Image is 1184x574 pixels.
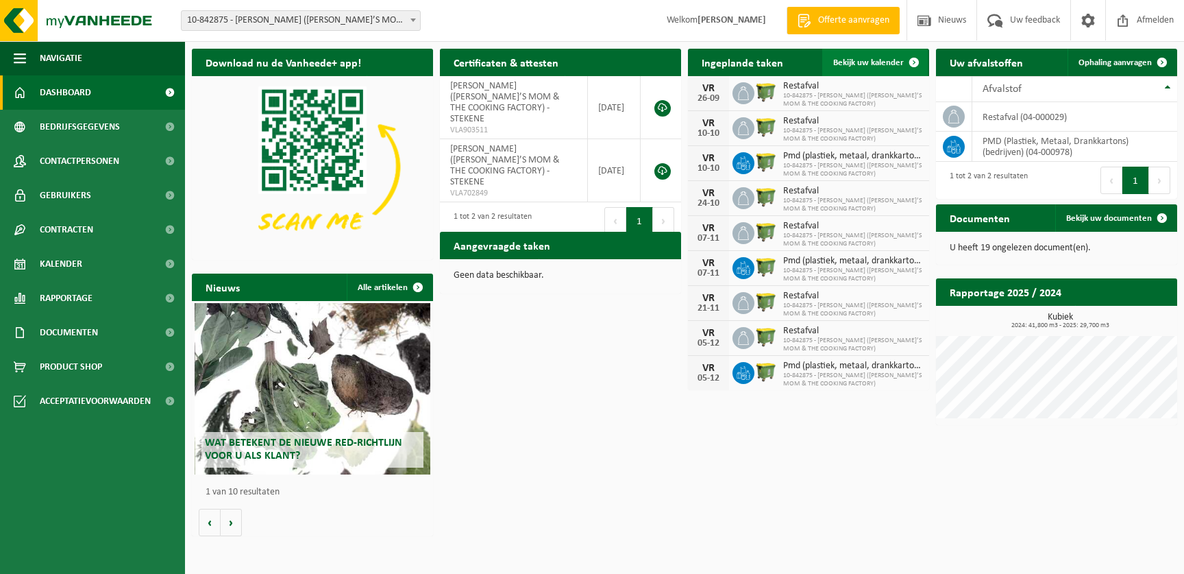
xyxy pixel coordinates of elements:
span: Ophaling aanvragen [1078,58,1152,67]
span: Afvalstof [983,84,1022,95]
td: [DATE] [588,139,641,202]
span: Restafval [783,326,922,337]
strong: [PERSON_NAME] [698,15,766,25]
td: [DATE] [588,76,641,139]
span: 10-842875 - [PERSON_NAME] ([PERSON_NAME]’S MOM & THE COOKING FACTORY) [783,92,922,108]
span: Restafval [783,221,922,232]
button: Volgende [221,509,242,536]
span: Bedrijfsgegevens [40,110,120,144]
div: VR [695,328,722,339]
p: 1 van 10 resultaten [206,488,426,497]
h2: Certificaten & attesten [440,49,572,75]
span: VLA702849 [450,188,577,199]
div: VR [695,363,722,374]
div: 1 tot 2 van 2 resultaten [943,165,1028,195]
button: Next [653,207,674,235]
span: Acceptatievoorwaarden [40,384,151,418]
span: [PERSON_NAME] ([PERSON_NAME]’S MOM & THE COOKING FACTORY) - STEKENE [450,144,560,187]
span: Pmd (plastiek, metaal, drankkartons) (bedrijven) [783,151,922,162]
span: 10-842875 - [PERSON_NAME] ([PERSON_NAME]’S MOM & THE COOKING FACTORY) [783,372,922,388]
div: VR [695,293,722,304]
div: 1 tot 2 van 2 resultaten [447,206,532,236]
span: 10-842875 - [PERSON_NAME] ([PERSON_NAME]’S MOM & THE COOKING FACTORY) [783,127,922,143]
span: 10-842875 - [PERSON_NAME] ([PERSON_NAME]’S MOM & THE COOKING FACTORY) [783,232,922,248]
a: Wat betekent de nieuwe RED-richtlijn voor u als klant? [195,303,431,475]
span: 10-842875 - EVY PRINCEN (BAMBI’S MOM & THE COOKING FACTORY) - STEKENE [182,11,420,30]
button: Previous [604,207,626,235]
img: WB-1100-HPE-GN-50 [754,290,778,313]
img: WB-1100-HPE-GN-50 [754,220,778,243]
div: VR [695,83,722,94]
span: Pmd (plastiek, metaal, drankkartons) (bedrijven) [783,361,922,372]
a: Bekijk rapportage [1075,305,1176,333]
button: 1 [626,207,653,235]
a: Ophaling aanvragen [1068,49,1176,76]
td: restafval (04-000029) [972,102,1177,132]
span: 10-842875 - [PERSON_NAME] ([PERSON_NAME]’S MOM & THE COOKING FACTORY) [783,337,922,353]
span: Restafval [783,291,922,302]
div: 05-12 [695,374,722,383]
h2: Uw afvalstoffen [936,49,1037,75]
span: 2024: 41,800 m3 - 2025: 29,700 m3 [943,322,1177,329]
div: VR [695,258,722,269]
button: Vorige [199,509,221,536]
span: Dashboard [40,75,91,110]
h2: Nieuws [192,274,254,300]
span: 10-842875 - [PERSON_NAME] ([PERSON_NAME]’S MOM & THE COOKING FACTORY) [783,267,922,283]
h2: Download nu de Vanheede+ app! [192,49,375,75]
span: Bekijk uw documenten [1066,214,1152,223]
p: Geen data beschikbaar. [454,271,667,280]
div: 10-10 [695,164,722,174]
span: Documenten [40,315,98,350]
img: WB-1100-HPE-GN-50 [754,185,778,208]
span: 10-842875 - [PERSON_NAME] ([PERSON_NAME]’S MOM & THE COOKING FACTORY) [783,302,922,318]
span: Wat betekent de nieuwe RED-richtlijn voor u als klant? [205,438,402,462]
div: 21-11 [695,304,722,313]
img: WB-1100-HPE-GN-50 [754,255,778,278]
button: Next [1149,167,1170,194]
span: Contactpersonen [40,144,119,178]
span: [PERSON_NAME] ([PERSON_NAME]’S MOM & THE COOKING FACTORY) - STEKENE [450,81,560,124]
p: U heeft 19 ongelezen document(en). [950,243,1163,253]
span: Kalender [40,247,82,281]
h2: Rapportage 2025 / 2024 [936,278,1075,305]
img: Download de VHEPlus App [192,76,433,257]
div: 24-10 [695,199,722,208]
span: Product Shop [40,350,102,384]
button: 1 [1122,167,1149,194]
span: Bekijk uw kalender [833,58,904,67]
span: Restafval [783,186,922,197]
td: PMD (Plastiek, Metaal, Drankkartons) (bedrijven) (04-000978) [972,132,1177,162]
a: Bekijk uw documenten [1055,204,1176,232]
span: Restafval [783,116,922,127]
span: Gebruikers [40,178,91,213]
button: Previous [1100,167,1122,194]
div: 05-12 [695,339,722,348]
h2: Ingeplande taken [688,49,797,75]
img: WB-1100-HPE-GN-50 [754,360,778,383]
span: VLA903511 [450,125,577,136]
h3: Kubiek [943,313,1177,329]
span: Offerte aanvragen [815,14,893,27]
span: 10-842875 - [PERSON_NAME] ([PERSON_NAME]’S MOM & THE COOKING FACTORY) [783,162,922,178]
img: WB-1100-HPE-GN-50 [754,150,778,174]
img: WB-1100-HPE-GN-50 [754,80,778,104]
div: 10-10 [695,129,722,139]
span: Restafval [783,81,922,92]
span: 10-842875 - EVY PRINCEN (BAMBI’S MOM & THE COOKING FACTORY) - STEKENE [181,10,421,31]
img: WB-1100-HPE-GN-50 [754,115,778,139]
a: Offerte aanvragen [787,7,900,34]
a: Bekijk uw kalender [822,49,928,76]
div: 07-11 [695,234,722,243]
span: Pmd (plastiek, metaal, drankkartons) (bedrijven) [783,256,922,267]
h2: Aangevraagde taken [440,232,564,259]
span: Navigatie [40,41,82,75]
span: Contracten [40,213,93,247]
div: VR [695,223,722,234]
div: VR [695,153,722,164]
div: 07-11 [695,269,722,278]
h2: Documenten [936,204,1024,231]
a: Alle artikelen [347,274,432,301]
div: VR [695,118,722,129]
div: VR [695,188,722,199]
